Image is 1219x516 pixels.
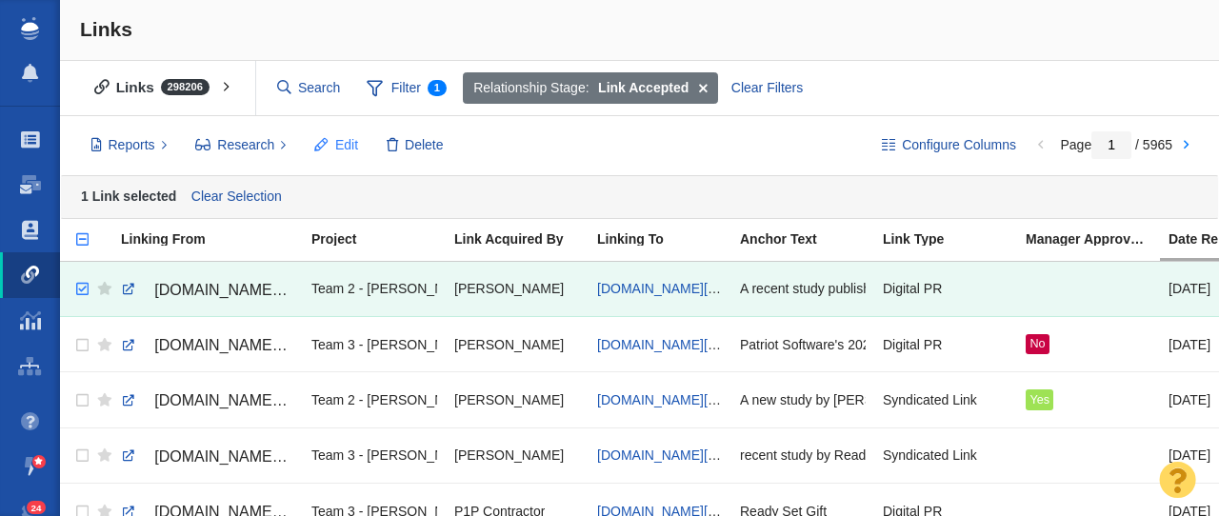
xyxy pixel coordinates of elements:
td: Syndicated Link [874,427,1017,483]
a: [DOMAIN_NAME][URL] [597,281,738,296]
td: Kyle Ochsner [446,262,589,317]
strong: Link Accepted [598,78,689,98]
a: Linking From [121,232,310,248]
div: Team 3 - [PERSON_NAME] | Summer | [PERSON_NAME]\Ready Set Gift\Ready Set Gift - Digital PR - Corp... [311,435,437,476]
span: [PERSON_NAME] [454,447,564,464]
span: 1 [428,80,447,96]
td: Kyle Ochsner [446,427,589,483]
span: [PERSON_NAME] [454,336,564,353]
button: Configure Columns [871,129,1028,162]
div: Linking From [121,232,310,246]
span: Digital PR [883,336,942,353]
div: Patriot Software's 2025 survey [740,324,866,365]
span: Filter [356,70,457,107]
a: Anchor Text [740,232,881,248]
a: [DOMAIN_NAME][URL] [121,329,294,362]
div: Project [311,232,452,246]
a: Manager Approved Link? [1026,232,1167,248]
span: [DOMAIN_NAME][URL] [154,282,315,298]
a: Clear Selection [187,183,286,211]
td: Yes [1017,372,1160,427]
div: Team 2 - [PERSON_NAME] | [PERSON_NAME] | [PERSON_NAME]\Hanwha [PERSON_NAME]\Hanwha Vision Amercia... [311,268,437,309]
div: Link Acquired By [454,232,595,246]
a: Link Type [883,232,1024,248]
a: [DOMAIN_NAME][URL] [597,447,738,463]
span: Edit [335,135,358,155]
button: Delete [376,129,454,162]
span: Reports [109,135,155,155]
a: Link Acquired By [454,232,595,248]
span: Links [80,18,132,40]
span: Configure Columns [902,135,1016,155]
input: Search [270,71,350,105]
button: Research [185,129,298,162]
div: Team 3 - [PERSON_NAME] | Summer | [PERSON_NAME]\Patriot Software\Patriot Software - Digital PR - ... [311,324,437,365]
a: [DOMAIN_NAME][URL] [597,337,738,352]
a: [DOMAIN_NAME][URL] [121,441,294,473]
div: Linking To [597,232,738,246]
div: Anchor Text [740,232,881,246]
a: Linking To [597,232,738,248]
td: No [1017,317,1160,372]
td: Syndicated Link [874,372,1017,427]
span: [DOMAIN_NAME][URL] [154,392,315,408]
span: Digital PR [883,280,942,297]
div: Clear Filters [720,72,813,105]
span: Yes [1029,393,1049,407]
span: Relationship Stage: [473,78,589,98]
img: buzzstream_logo_iconsimple.png [21,17,38,40]
span: [DOMAIN_NAME][URL] [154,448,315,465]
a: [DOMAIN_NAME][URL] [121,274,294,307]
button: Reports [80,129,178,162]
span: [PERSON_NAME] [454,391,564,408]
span: Page / 5965 [1060,137,1172,152]
div: Team 2 - [PERSON_NAME] | [PERSON_NAME] | [PERSON_NAME]\Renuity\Renuity - Digital PR - Why First-T... [311,379,437,420]
div: A recent study published by Hanwha [740,268,866,309]
td: Kyle Ochsner [446,372,589,427]
td: Digital PR [874,262,1017,317]
a: [DOMAIN_NAME][URL] [597,392,738,407]
span: No [1029,337,1045,350]
button: Edit [304,129,369,162]
div: Manager Approved Link? [1026,232,1167,246]
span: [DOMAIN_NAME][URL] [154,337,315,353]
span: [PERSON_NAME] [454,280,564,297]
span: Research [217,135,274,155]
td: Digital PR [874,317,1017,372]
div: A new study by [PERSON_NAME] [740,379,866,420]
span: 24 [27,501,47,515]
strong: 1 Link selected [81,188,176,203]
div: recent study by Ready Set Gift [740,435,866,476]
span: Syndicated Link [883,447,977,464]
span: Delete [405,135,443,155]
span: Syndicated Link [883,391,977,408]
td: Kyle Ochsner [446,317,589,372]
a: [DOMAIN_NAME][URL] [121,385,294,417]
div: Link Type [883,232,1024,246]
